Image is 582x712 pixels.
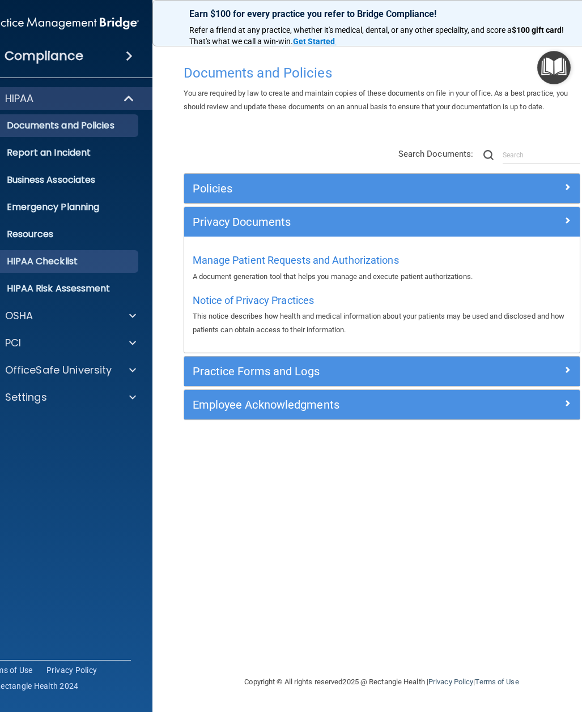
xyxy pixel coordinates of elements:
[293,37,337,46] a: Get Started
[193,365,473,378] h5: Practice Forms and Logs
[5,92,34,105] p: HIPAA
[193,398,473,411] h5: Employee Acknowledgments
[184,66,580,80] h4: Documents and Policies
[193,362,571,380] a: Practice Forms and Logs
[46,664,97,676] a: Privacy Policy
[189,25,566,46] span: ! That's what we call a win-win.
[193,396,571,414] a: Employee Acknowledgments
[5,391,47,404] p: Settings
[475,677,519,686] a: Terms of Use
[428,677,473,686] a: Privacy Policy
[503,147,580,164] input: Search
[193,254,399,266] span: Manage Patient Requests and Authorizations
[293,37,335,46] strong: Get Started
[5,363,112,377] p: OfficeSafe University
[193,216,473,228] h5: Privacy Documents
[193,294,315,306] span: Notice of Privacy Practices
[193,182,473,195] h5: Policies
[193,257,399,265] a: Manage Patient Requests and Authorizations
[512,25,562,35] strong: $100 gift card
[189,25,512,35] span: Refer a friend at any practice, whether it's medical, dental, or any other speciality, and score a
[5,336,21,350] p: PCI
[193,310,571,337] p: This notice describes how health and medical information about your patients may be used and disc...
[398,149,474,159] span: Search Documents:
[5,48,83,64] h4: Compliance
[189,8,575,19] p: Earn $100 for every practice you refer to Bridge Compliance!
[537,51,571,84] button: Open Resource Center
[184,89,568,111] span: You are required by law to create and maintain copies of these documents on file in your office. ...
[193,270,571,284] p: A document generation tool that helps you manage and execute patient authorizations.
[5,309,33,323] p: OSHA
[193,179,571,198] a: Policies
[483,150,494,160] img: ic-search.3b580494.png
[193,213,571,231] a: Privacy Documents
